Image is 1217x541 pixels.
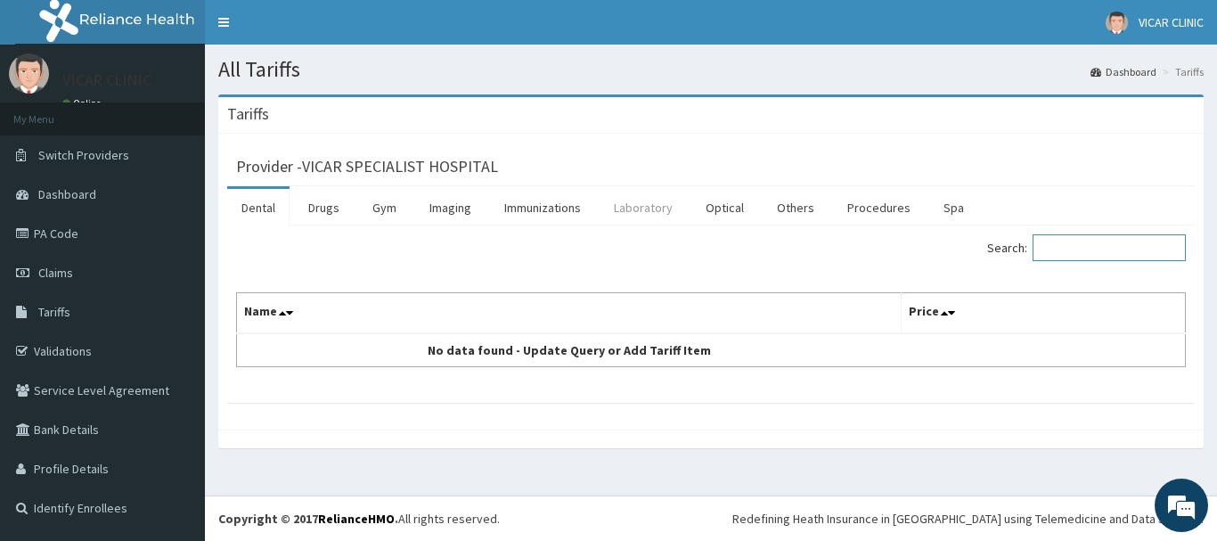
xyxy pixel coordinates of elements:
a: Imaging [415,189,486,226]
strong: Copyright © 2017 . [218,511,398,527]
a: Others [763,189,829,226]
span: Claims [38,265,73,281]
a: Gym [358,189,411,226]
a: Procedures [833,189,925,226]
a: RelianceHMO [318,511,395,527]
footer: All rights reserved. [205,496,1217,541]
textarea: Type your message and hit 'Enter' [9,356,339,418]
td: No data found - Update Query or Add Tariff Item [237,333,902,367]
th: Price [901,293,1186,334]
a: Laboratory [600,189,687,226]
img: User Image [1106,12,1128,34]
a: Optical [691,189,758,226]
a: Dashboard [1090,64,1156,79]
div: Redefining Heath Insurance in [GEOGRAPHIC_DATA] using Telemedicine and Data Science! [732,510,1204,528]
img: d_794563401_company_1708531726252_794563401 [33,89,72,134]
p: VICAR CLINIC [62,72,151,88]
a: Online [62,97,105,110]
th: Name [237,293,902,334]
input: Search: [1033,234,1186,261]
li: Tariffs [1158,64,1204,79]
span: Tariffs [38,304,70,320]
span: Switch Providers [38,147,129,163]
h1: All Tariffs [218,58,1204,81]
label: Search: [987,234,1186,261]
span: Dashboard [38,186,96,202]
span: We're online! [103,159,246,339]
h3: Provider - VICAR SPECIALIST HOSPITAL [236,159,498,175]
h3: Tariffs [227,106,269,122]
div: Minimize live chat window [292,9,335,52]
a: Immunizations [490,189,595,226]
div: Chat with us now [93,100,299,123]
a: Drugs [294,189,354,226]
a: Dental [227,189,290,226]
img: User Image [9,53,49,94]
span: VICAR CLINIC [1139,14,1204,30]
a: Spa [929,189,978,226]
